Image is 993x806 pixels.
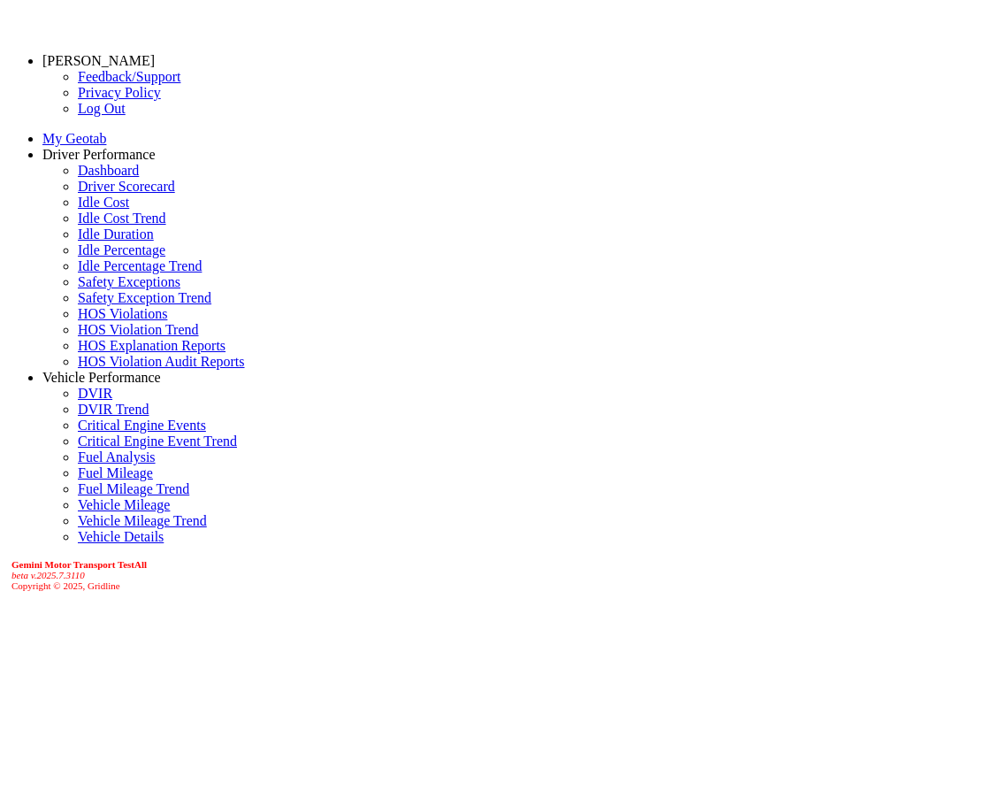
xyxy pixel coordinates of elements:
[78,513,207,528] a: Vehicle Mileage Trend
[78,195,129,210] a: Idle Cost
[78,402,149,417] a: DVIR Trend
[78,163,139,178] a: Dashboard
[78,434,237,449] a: Critical Engine Event Trend
[78,338,225,353] a: HOS Explanation Reports
[78,322,199,337] a: HOS Violation Trend
[11,559,986,591] div: Copyright © 2025, Gridline
[78,465,153,480] a: Fuel Mileage
[78,290,211,305] a: Safety Exception Trend
[78,386,112,401] a: DVIR
[78,529,164,544] a: Vehicle Details
[42,53,155,68] a: [PERSON_NAME]
[11,559,147,570] b: Gemini Motor Transport TestAll
[78,69,180,84] a: Feedback/Support
[78,226,154,242] a: Idle Duration
[42,370,161,385] a: Vehicle Performance
[78,354,245,369] a: HOS Violation Audit Reports
[42,131,106,146] a: My Geotab
[78,85,161,100] a: Privacy Policy
[78,481,189,496] a: Fuel Mileage Trend
[78,258,202,273] a: Idle Percentage Trend
[78,242,165,257] a: Idle Percentage
[78,274,180,289] a: Safety Exceptions
[78,101,126,116] a: Log Out
[78,179,175,194] a: Driver Scorecard
[78,497,170,512] a: Vehicle Mileage
[78,449,156,464] a: Fuel Analysis
[11,570,85,580] i: beta v.2025.7.3110
[78,306,167,321] a: HOS Violations
[78,211,166,226] a: Idle Cost Trend
[42,147,156,162] a: Driver Performance
[78,418,206,433] a: Critical Engine Events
